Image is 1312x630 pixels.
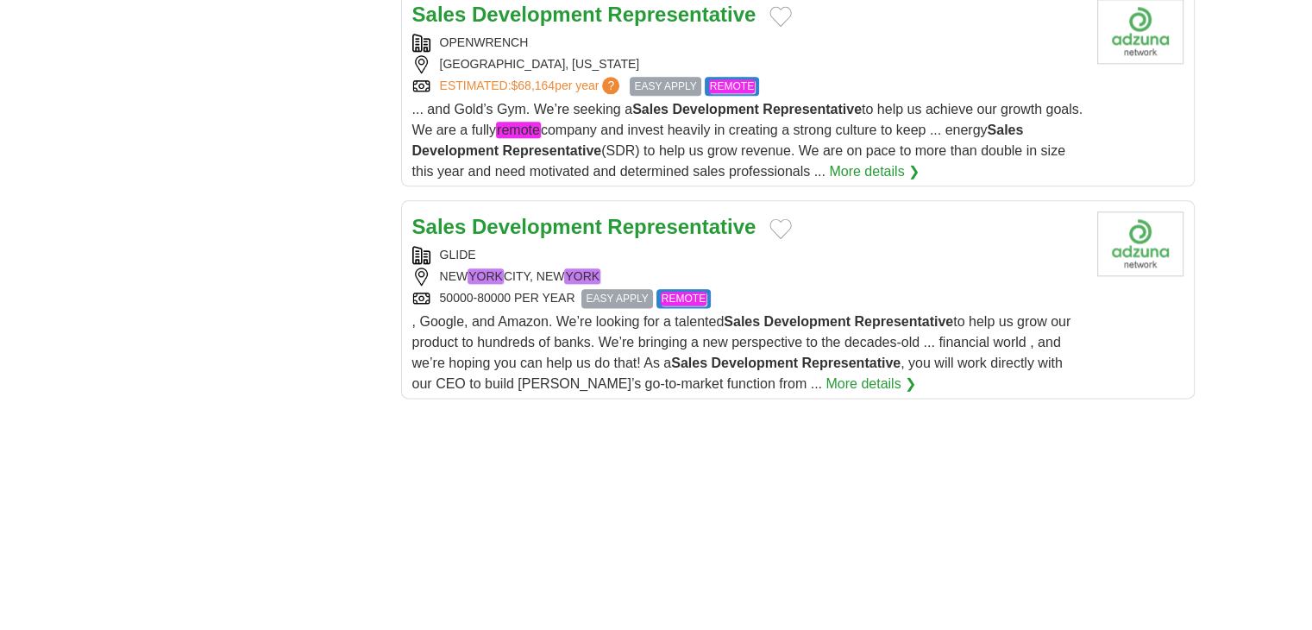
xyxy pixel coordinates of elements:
[412,246,1083,264] div: GLIDE
[602,77,619,94] span: ?
[671,356,707,370] strong: Sales
[472,215,602,238] strong: Development
[763,102,862,117] strong: Representative
[412,3,467,26] strong: Sales
[769,218,792,239] button: Add to favorite jobs
[440,77,624,96] a: ESTIMATED:$68,164per year?
[412,268,1083,286] div: NEW CITY, NEW
[829,161,920,182] a: More details ❯
[496,122,541,138] em: remote
[412,215,467,238] strong: Sales
[412,314,1071,391] span: , Google, and Amazon. We’re looking for a talented to help us grow our product to hundreds of ban...
[472,3,602,26] strong: Development
[987,123,1023,137] strong: Sales
[607,3,756,26] strong: Representative
[412,3,756,26] a: Sales Development Representative
[412,215,756,238] a: Sales Development Representative
[763,314,850,329] strong: Development
[769,6,792,27] button: Add to favorite jobs
[607,215,756,238] strong: Representative
[1097,211,1183,276] img: Company logo
[412,289,1083,308] div: 50000-80000 PER YEAR
[412,143,499,158] strong: Development
[825,374,916,394] a: More details ❯
[632,102,669,117] strong: Sales
[709,79,755,93] em: REMOTE
[502,143,601,158] strong: Representative
[511,79,555,92] span: $68,164
[661,292,706,306] em: REMOTE
[468,268,504,284] em: YORK
[672,102,758,117] strong: Development
[412,102,1083,179] span: ... and Gold’s Gym. We’re seeking a to help us achieve our growth goals. We are a fully company a...
[854,314,953,329] strong: Representative
[724,314,760,329] strong: Sales
[630,77,700,96] span: EASY APPLY
[581,289,652,308] span: EASY APPLY
[711,356,797,370] strong: Development
[564,268,600,284] em: YORK
[412,34,1083,52] div: OPENWRENCH
[412,55,1083,73] div: [GEOGRAPHIC_DATA], [US_STATE]
[801,356,901,370] strong: Representative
